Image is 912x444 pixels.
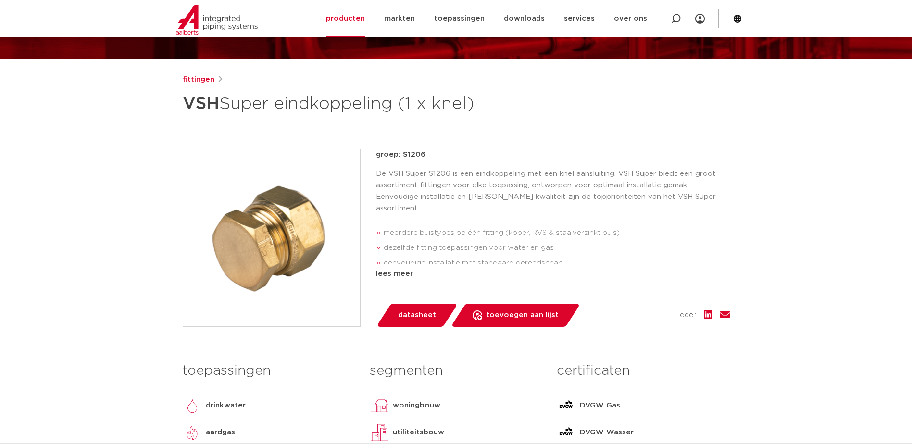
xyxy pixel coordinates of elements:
[486,308,559,323] span: toevoegen aan lijst
[183,74,214,86] a: fittingen
[183,396,202,415] img: drinkwater
[206,427,235,438] p: aardgas
[557,396,576,415] img: DVGW Gas
[376,268,730,280] div: lees meer
[370,423,389,442] img: utiliteitsbouw
[376,304,458,327] a: datasheet
[557,361,729,381] h3: certificaten
[580,400,620,411] p: DVGW Gas
[370,361,542,381] h3: segmenten
[557,423,576,442] img: DVGW Wasser
[393,400,440,411] p: woningbouw
[183,95,219,112] strong: VSH
[183,149,360,326] img: Product Image for VSH Super eindkoppeling (1 x knel)
[183,423,202,442] img: aardgas
[580,427,634,438] p: DVGW Wasser
[384,240,730,256] li: dezelfde fitting toepassingen voor water en gas
[680,309,696,321] span: deel:
[384,225,730,241] li: meerdere buistypes op één fitting (koper, RVS & staalverzinkt buis)
[183,89,544,118] h1: Super eindkoppeling (1 x knel)
[393,427,444,438] p: utiliteitsbouw
[370,396,389,415] img: woningbouw
[376,168,730,214] p: De VSH Super S1206 is een eindkoppeling met een knel aansluiting. VSH Super biedt een groot assor...
[206,400,246,411] p: drinkwater
[376,149,730,160] p: groep: S1206
[398,308,436,323] span: datasheet
[183,361,355,381] h3: toepassingen
[384,256,730,271] li: eenvoudige installatie met standaard gereedschap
